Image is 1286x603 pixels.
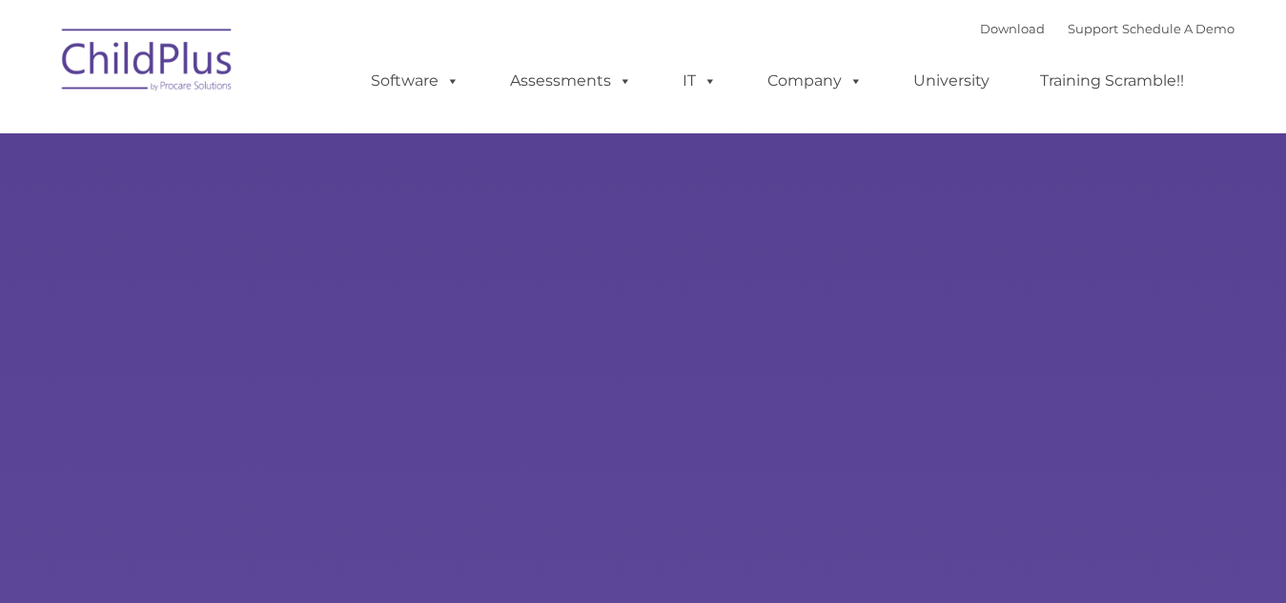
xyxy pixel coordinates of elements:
a: Company [748,62,882,100]
a: Training Scramble!! [1021,62,1203,100]
a: Schedule A Demo [1122,21,1235,36]
a: University [894,62,1009,100]
font: | [980,21,1235,36]
a: IT [663,62,736,100]
a: Download [980,21,1045,36]
a: Support [1068,21,1118,36]
a: Assessments [491,62,651,100]
a: Software [352,62,479,100]
img: ChildPlus by Procare Solutions [52,15,243,111]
